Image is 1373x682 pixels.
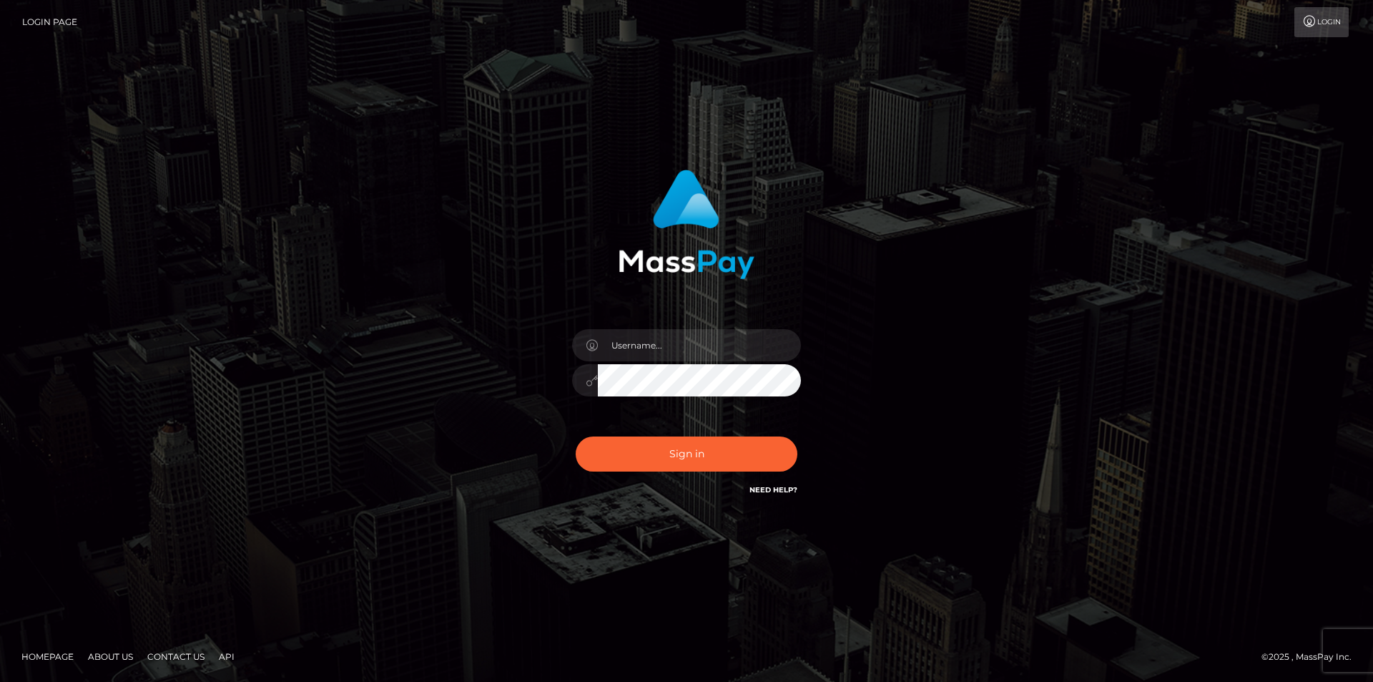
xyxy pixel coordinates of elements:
[749,485,797,495] a: Need Help?
[576,437,797,472] button: Sign in
[1261,649,1362,665] div: © 2025 , MassPay Inc.
[82,646,139,668] a: About Us
[619,170,754,279] img: MassPay Login
[213,646,240,668] a: API
[1294,7,1349,37] a: Login
[142,646,210,668] a: Contact Us
[16,646,79,668] a: Homepage
[598,329,801,361] input: Username...
[22,7,77,37] a: Login Page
